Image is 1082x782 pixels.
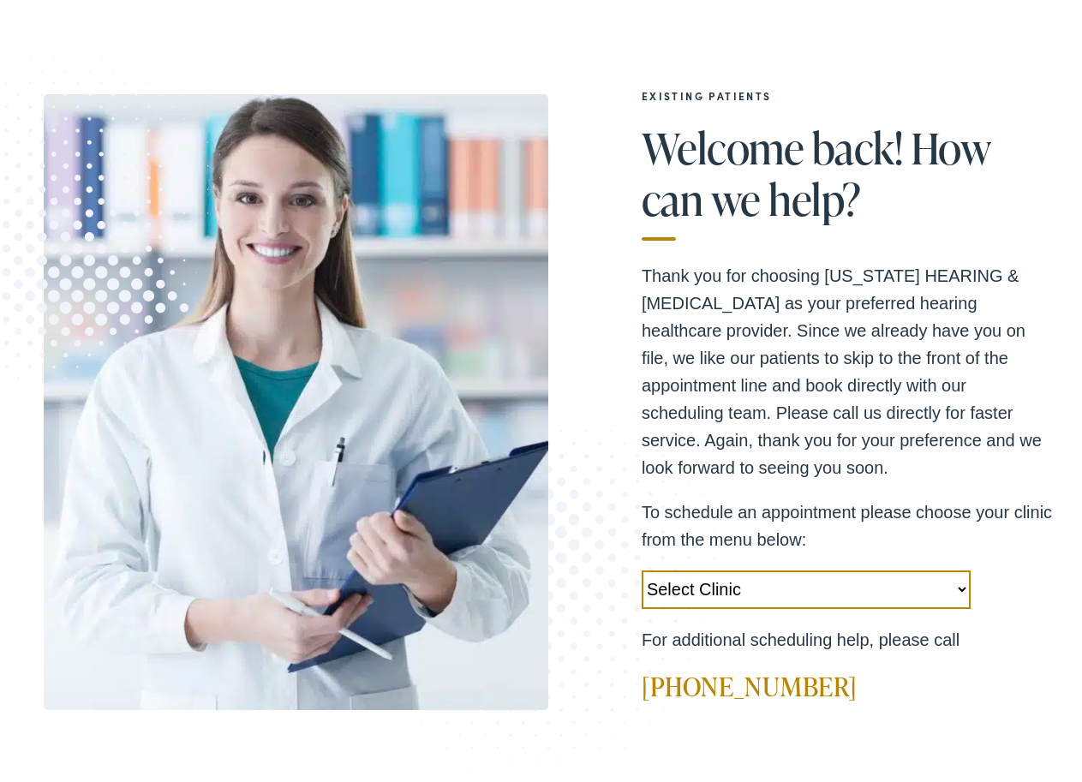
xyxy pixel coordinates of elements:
a: [PHONE_NUMBER] [642,663,858,699]
p: For additional scheduling help, please call [642,621,1053,648]
img: Intake specialist at Ohio Hearing & Audiology in Cincinnati, OH. [44,89,548,704]
span: Welcome [642,119,804,166]
p: To schedule an appointment please choose your clinic from the menu below: [642,493,1053,548]
p: Thank you for choosing [US_STATE] HEARING & [MEDICAL_DATA] as your preferred hearing healthcare p... [642,257,1053,476]
span: help? [768,170,861,218]
span: can [642,170,703,218]
span: How [911,119,992,166]
span: we [711,170,761,218]
span: back! [812,119,903,166]
h2: EXISTING PATIENTS [642,85,1053,97]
